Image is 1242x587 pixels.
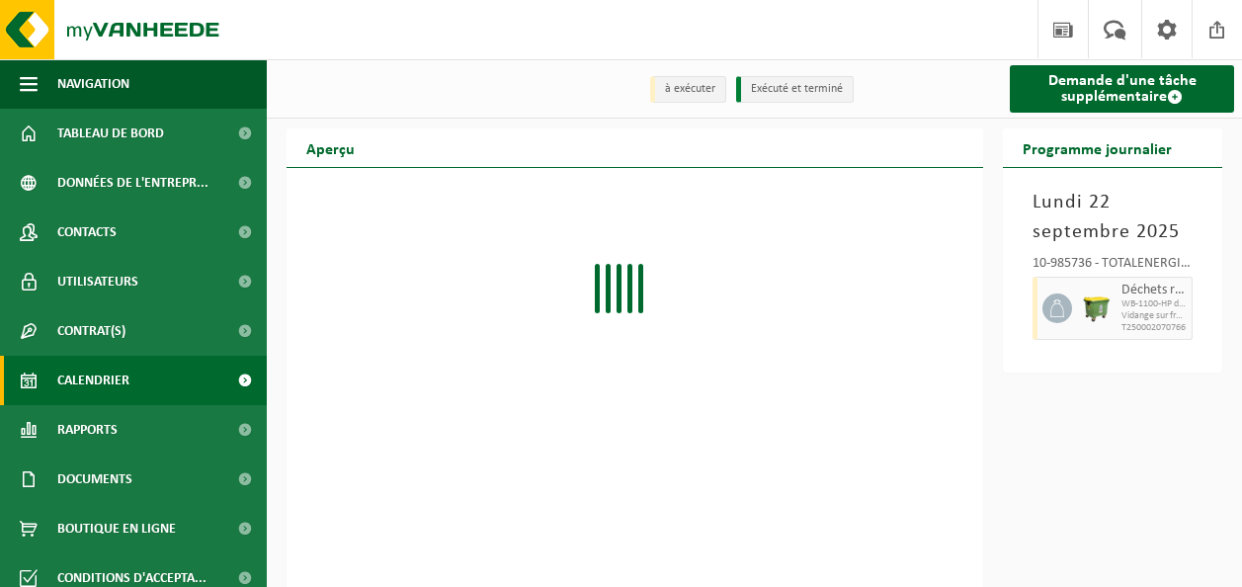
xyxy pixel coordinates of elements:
[1082,293,1112,323] img: WB-1100-HPE-GN-50
[57,504,176,553] span: Boutique en ligne
[57,59,129,109] span: Navigation
[57,257,138,306] span: Utilisateurs
[1121,322,1187,334] span: T250002070766
[736,76,854,103] li: Exécuté et terminé
[1033,257,1193,277] div: 10-985736 - TOTALENERGIES-DEPOT WANDRE - WANDRE
[1003,128,1192,167] h2: Programme journalier
[650,76,726,103] li: à exécuter
[287,128,374,167] h2: Aperçu
[57,109,164,158] span: Tableau de bord
[57,356,129,405] span: Calendrier
[1033,188,1193,247] h3: Lundi 22 septembre 2025
[57,158,208,208] span: Données de l'entrepr...
[57,306,125,356] span: Contrat(s)
[1121,298,1187,310] span: WB-1100-HP déchets résiduels
[1121,310,1187,322] span: Vidange sur fréquence fixe
[57,455,132,504] span: Documents
[57,208,117,257] span: Contacts
[57,405,118,455] span: Rapports
[1010,65,1234,113] a: Demande d'une tâche supplémentaire
[1121,283,1187,298] span: Déchets résiduels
